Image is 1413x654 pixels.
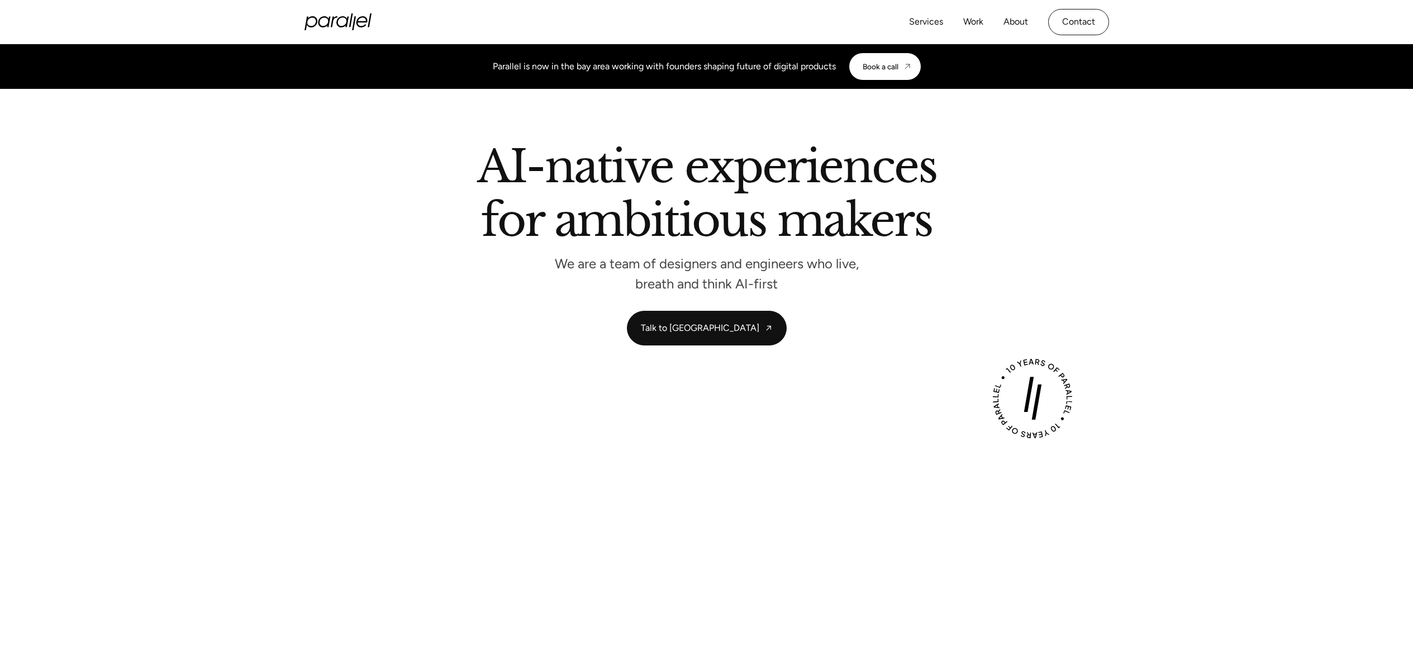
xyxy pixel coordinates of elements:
[1048,9,1109,35] a: Contact
[305,13,372,30] a: home
[388,145,1025,247] h2: AI-native experiences for ambitious makers
[963,14,983,30] a: Work
[493,60,836,73] div: Parallel is now in the bay area working with founders shaping future of digital products
[909,14,943,30] a: Services
[903,62,912,71] img: CTA arrow image
[849,53,921,80] a: Book a call
[539,259,874,288] p: We are a team of designers and engineers who live, breath and think AI-first
[863,62,898,71] div: Book a call
[1003,14,1028,30] a: About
